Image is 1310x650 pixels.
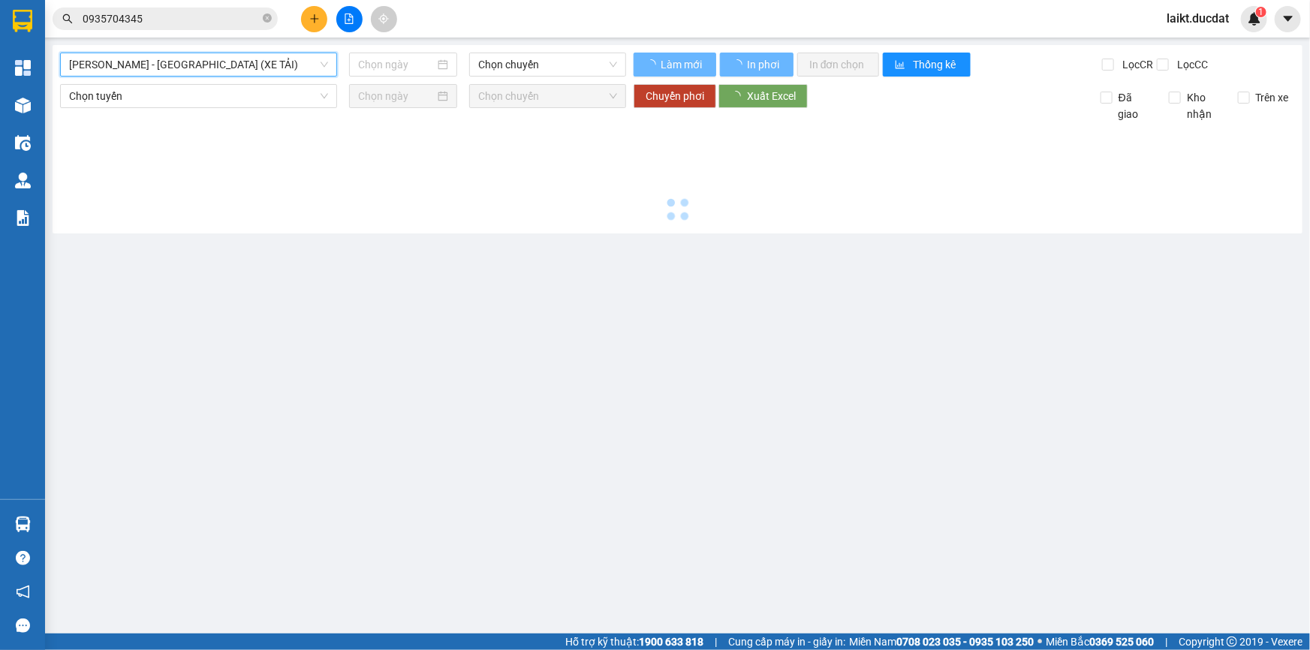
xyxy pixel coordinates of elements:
[1171,56,1210,73] span: Lọc CC
[478,85,617,107] span: Chọn chuyến
[1037,639,1042,645] span: ⚪️
[378,14,389,24] span: aim
[1250,89,1295,106] span: Trên xe
[1248,12,1261,26] img: icon-new-feature
[1275,6,1301,32] button: caret-down
[69,85,328,107] span: Chọn tuyến
[849,633,1034,650] span: Miền Nam
[15,60,31,76] img: dashboard-icon
[646,59,658,70] span: loading
[896,636,1034,648] strong: 0708 023 035 - 0935 103 250
[83,11,260,27] input: Tìm tên, số ĐT hoặc mã đơn
[13,10,32,32] img: logo-vxr
[336,6,363,32] button: file-add
[1256,7,1266,17] sup: 1
[16,618,30,633] span: message
[895,59,908,71] span: bar-chart
[1116,56,1155,73] span: Lọc CR
[263,14,272,23] span: close-circle
[15,98,31,113] img: warehouse-icon
[728,633,845,650] span: Cung cấp máy in - giấy in:
[797,53,879,77] button: In đơn chọn
[1165,633,1167,650] span: |
[15,173,31,188] img: warehouse-icon
[1155,9,1241,28] span: laikt.ducdat
[344,14,354,24] span: file-add
[69,53,328,76] span: Gia Lai - Sài Gòn (XE TẢI)
[1258,7,1263,17] span: 1
[1089,636,1154,648] strong: 0369 525 060
[16,585,30,599] span: notification
[634,84,716,108] button: Chuyển phơi
[1113,89,1158,122] span: Đã giao
[883,53,971,77] button: bar-chartThống kê
[301,6,327,32] button: plus
[16,551,30,565] span: question-circle
[1046,633,1154,650] span: Miền Bắc
[15,516,31,532] img: warehouse-icon
[15,135,31,151] img: warehouse-icon
[639,636,703,648] strong: 1900 633 818
[1281,12,1295,26] span: caret-down
[371,6,397,32] button: aim
[358,88,435,104] input: Chọn ngày
[914,56,959,73] span: Thống kê
[309,14,320,24] span: plus
[62,14,73,24] span: search
[15,210,31,226] img: solution-icon
[358,56,435,73] input: Chọn ngày
[565,633,703,650] span: Hỗ trợ kỹ thuật:
[263,12,272,26] span: close-circle
[478,53,617,76] span: Chọn chuyến
[718,84,808,108] button: Xuất Excel
[1181,89,1226,122] span: Kho nhận
[732,59,745,70] span: loading
[661,56,704,73] span: Làm mới
[634,53,716,77] button: Làm mới
[747,56,781,73] span: In phơi
[720,53,794,77] button: In phơi
[715,633,717,650] span: |
[1227,636,1237,647] span: copyright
